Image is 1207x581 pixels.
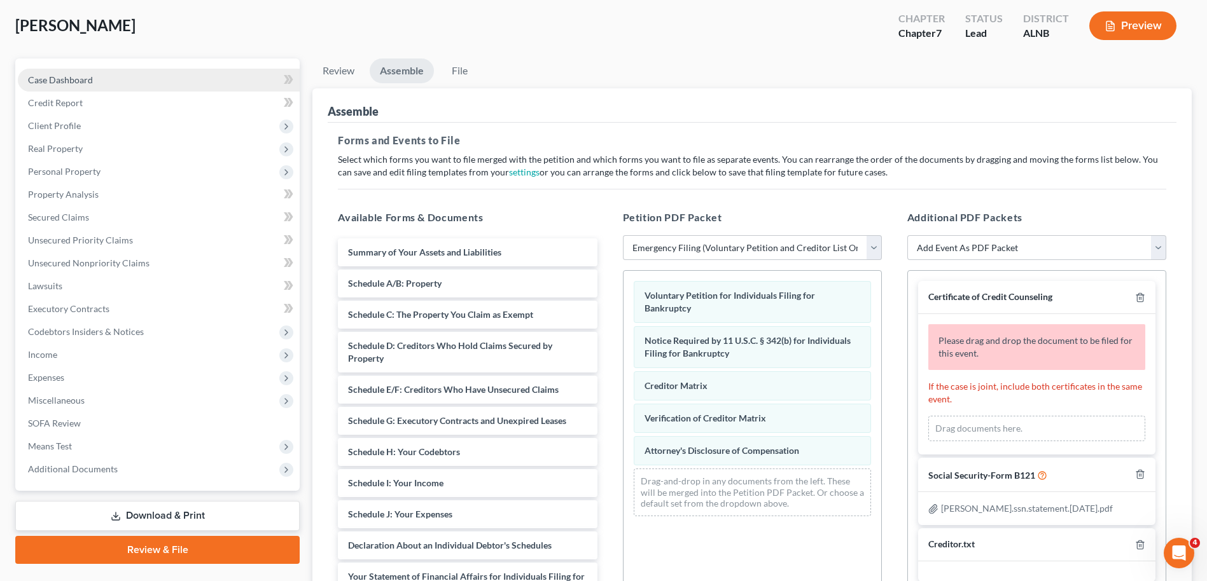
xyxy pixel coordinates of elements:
[338,153,1166,179] p: Select which forms you want to file merged with the petition and which forms you want to file as ...
[1190,538,1200,548] span: 4
[18,252,300,275] a: Unsecured Nonpriority Claims
[328,104,379,119] div: Assemble
[1023,11,1069,26] div: District
[348,309,533,320] span: Schedule C: The Property You Claim as Exempt
[28,326,144,337] span: Codebtors Insiders & Notices
[28,463,118,474] span: Additional Documents
[28,97,83,108] span: Credit Report
[18,183,300,206] a: Property Analysis
[898,11,945,26] div: Chapter
[338,210,597,225] h5: Available Forms & Documents
[928,416,1145,441] div: Drag documents here.
[1164,538,1194,568] iframe: Intercom live chat
[18,297,300,320] a: Executory Contracts
[907,210,1166,225] h5: Additional PDF Packets
[15,16,136,34] span: [PERSON_NAME]
[928,470,1035,481] span: Social Security-Form B121
[348,540,552,550] span: Declaration About an Individual Debtor's Schedules
[941,503,1113,514] span: [PERSON_NAME].ssn.statement.[DATE].pdf
[634,468,871,516] div: Drag-and-drop in any documents from the left. These will be merged into the Petition PDF Packet. ...
[18,412,300,435] a: SOFA Review
[28,257,150,268] span: Unsecured Nonpriority Claims
[965,26,1003,41] div: Lead
[1023,26,1069,41] div: ALNB
[28,143,83,154] span: Real Property
[348,247,501,257] span: Summary of Your Assets and Liabilities
[28,166,101,177] span: Personal Property
[623,211,722,223] span: Petition PDF Packet
[928,380,1145,406] p: If the case is joint, include both certificates in the same event.
[28,235,133,245] span: Unsecured Priority Claims
[28,303,109,314] span: Executory Contracts
[28,74,93,85] span: Case Dashboard
[28,372,64,383] span: Expenses
[1089,11,1176,40] button: Preview
[18,275,300,297] a: Lawsuits
[928,291,1052,302] span: Certificate of Credit Counseling
[645,335,851,359] span: Notice Required by 11 U.S.C. § 342(b) for Individuals Filing for Bankruptcy
[965,11,1003,26] div: Status
[348,340,552,364] span: Schedule D: Creditors Who Hold Claims Secured by Property
[936,27,942,39] span: 7
[28,189,99,200] span: Property Analysis
[28,395,85,406] span: Miscellaneous
[645,445,799,456] span: Attorney's Disclosure of Compensation
[338,133,1166,148] h5: Forms and Events to File
[370,58,434,83] a: Assemble
[28,349,57,360] span: Income
[348,384,559,395] span: Schedule E/F: Creditors Who Have Unsecured Claims
[348,278,442,289] span: Schedule A/B: Property
[28,120,81,131] span: Client Profile
[348,446,460,457] span: Schedule H: Your Codebtors
[28,280,62,291] span: Lawsuits
[928,538,975,550] div: Creditor.txt
[18,92,300,114] a: Credit Report
[439,58,480,83] a: File
[15,536,300,564] a: Review & File
[898,26,945,41] div: Chapter
[348,509,452,519] span: Schedule J: Your Expenses
[28,441,72,451] span: Means Test
[18,69,300,92] a: Case Dashboard
[18,229,300,252] a: Unsecured Priority Claims
[938,335,1133,359] span: Please drag and drop the document to be filed for this event.
[348,477,443,488] span: Schedule I: Your Income
[28,212,89,222] span: Secured Claims
[312,58,365,83] a: Review
[509,167,540,177] a: settings
[15,501,300,531] a: Download & Print
[645,413,766,423] span: Verification of Creditor Matrix
[645,380,708,391] span: Creditor Matrix
[645,290,815,313] span: Voluntary Petition for Individuals Filing for Bankruptcy
[348,415,566,426] span: Schedule G: Executory Contracts and Unexpired Leases
[28,418,81,428] span: SOFA Review
[18,206,300,229] a: Secured Claims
